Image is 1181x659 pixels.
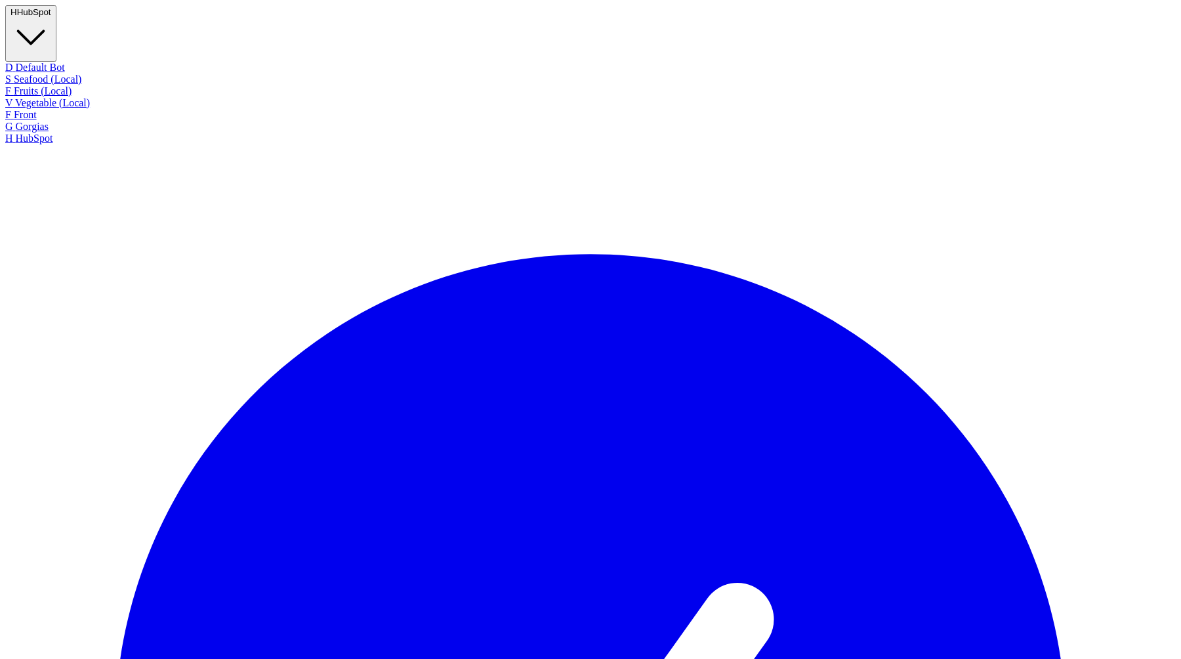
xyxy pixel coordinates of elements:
span: G [5,121,13,132]
div: Fruits (Local) [5,85,1176,97]
div: Gorgias [5,121,1176,133]
span: H [10,7,17,17]
span: H [5,133,13,144]
div: Seafood (Local) [5,74,1176,85]
span: V [5,97,12,108]
span: D [5,62,13,73]
div: Vegetable (Local) [5,97,1176,109]
span: F [5,85,11,96]
span: S [5,74,11,85]
span: HubSpot [17,7,51,17]
div: Front [5,109,1176,121]
div: HubSpot [5,133,1176,144]
div: Default Bot [5,62,1176,74]
span: F [5,109,11,120]
button: HHubSpot [5,5,56,62]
